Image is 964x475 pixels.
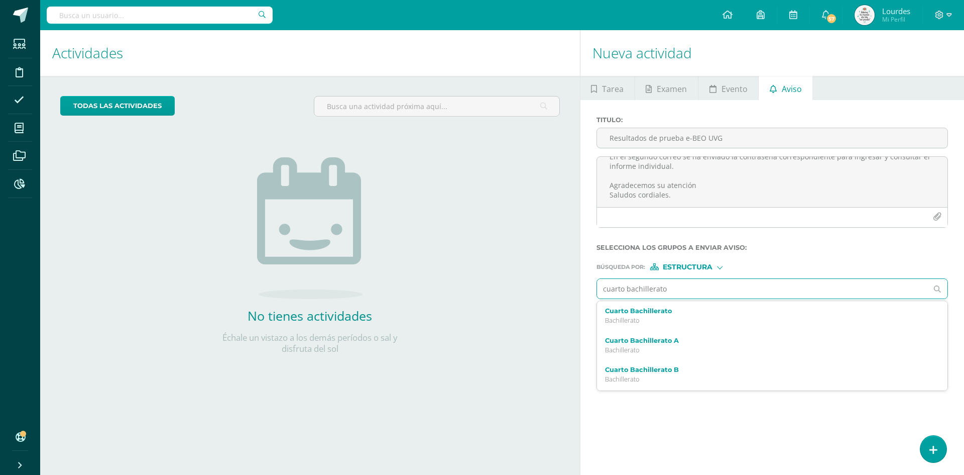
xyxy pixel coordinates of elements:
label: Selecciona los grupos a enviar aviso : [596,244,948,251]
label: Cuarto Bachillerato B [605,366,925,373]
label: Titulo : [596,116,948,124]
span: Mi Perfil [882,15,910,24]
a: Evento [698,76,758,100]
span: Tarea [602,77,624,101]
a: Tarea [580,76,635,100]
a: todas las Actividades [60,96,175,116]
span: Lourdes [882,6,910,16]
p: Bachillerato [605,375,925,384]
label: Cuarto Bachillerato A [605,337,925,344]
a: Examen [635,76,698,100]
span: 57 [826,13,837,24]
textarea: Buenas tardes, estimados estudiantes y padres de familia: [PERSON_NAME] un cordial saludo. Les in... [597,157,947,207]
span: Examen [657,77,687,101]
img: no_activities.png [257,157,363,299]
p: Bachillerato [605,346,925,354]
h1: Actividades [52,30,568,76]
span: Aviso [782,77,802,101]
p: Échale un vistazo a los demás períodos o sal y disfruta del sol [209,332,410,354]
input: Ej. Primero primaria [597,279,928,299]
span: Búsqueda por : [596,264,645,270]
input: Busca un usuario... [47,7,273,24]
p: Bachillerato [605,316,925,325]
span: Estructura [663,264,712,270]
h1: Nueva actividad [592,30,952,76]
a: Aviso [759,76,812,100]
span: Evento [721,77,748,101]
label: Cuarto Bachillerato [605,307,925,315]
input: Titulo [597,128,947,148]
img: 2e90373c1913165f6fa34e04e15cc806.png [855,5,875,25]
h2: No tienes actividades [209,307,410,324]
input: Busca una actividad próxima aquí... [314,97,559,116]
div: [object Object] [650,263,726,270]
